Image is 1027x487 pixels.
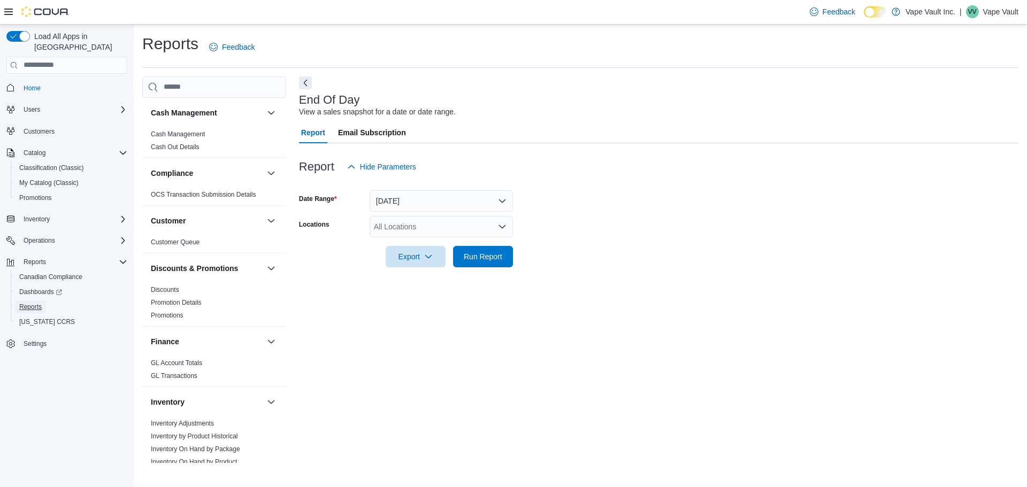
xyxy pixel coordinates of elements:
[24,105,40,114] span: Users
[151,432,238,440] a: Inventory by Product Historical
[15,161,88,174] a: Classification (Classic)
[19,303,42,311] span: Reports
[19,103,127,116] span: Users
[151,397,185,407] h3: Inventory
[21,6,70,17] img: Cova
[265,396,278,408] button: Inventory
[15,300,127,313] span: Reports
[15,270,87,283] a: Canadian Compliance
[2,80,132,96] button: Home
[299,106,456,118] div: View a sales snapshot for a date or date range.
[151,372,197,380] span: GL Transactions
[392,246,439,267] span: Export
[11,269,132,284] button: Canadian Compliance
[19,179,79,187] span: My Catalog (Classic)
[453,246,513,267] button: Run Report
[360,161,416,172] span: Hide Parameters
[19,146,127,159] span: Catalog
[265,214,278,227] button: Customer
[151,458,237,466] a: Inventory On Hand by Product
[151,286,179,293] a: Discounts
[151,190,256,199] span: OCS Transaction Submission Details
[2,233,132,248] button: Operations
[151,419,214,428] span: Inventory Adjustments
[151,107,217,118] h3: Cash Management
[15,315,79,328] a: [US_STATE] CCRS
[151,263,238,274] h3: Discounts & Promotions
[19,146,50,159] button: Catalog
[299,160,334,173] h3: Report
[11,190,132,205] button: Promotions
[142,283,286,326] div: Discounts & Promotions
[19,125,59,138] a: Customers
[960,5,962,18] p: |
[19,256,50,268] button: Reports
[151,432,238,440] span: Inventory by Product Historical
[24,127,55,136] span: Customers
[15,285,66,298] a: Dashboards
[151,238,200,246] a: Customer Queue
[151,397,263,407] button: Inventory
[19,337,51,350] a: Settings
[15,285,127,298] span: Dashboards
[370,190,513,212] button: [DATE]
[823,6,855,17] span: Feedback
[151,143,200,151] span: Cash Out Details
[151,359,202,367] a: GL Account Totals
[19,81,127,95] span: Home
[19,288,62,296] span: Dashboards
[15,176,127,189] span: My Catalog (Classic)
[343,156,420,177] button: Hide Parameters
[151,263,263,274] button: Discounts & Promotions
[24,149,45,157] span: Catalog
[142,236,286,253] div: Customer
[15,161,127,174] span: Classification (Classic)
[24,215,50,223] span: Inventory
[11,314,132,329] button: [US_STATE] CCRS
[15,176,83,189] a: My Catalog (Classic)
[2,336,132,351] button: Settings
[19,318,75,326] span: [US_STATE] CCRS
[151,191,256,198] a: OCS Transaction Submission Details
[151,238,200,246] span: Customer Queue
[19,164,84,172] span: Classification (Classic)
[19,213,54,226] button: Inventory
[151,445,240,453] span: Inventory On Hand by Package
[265,106,278,119] button: Cash Management
[265,262,278,275] button: Discounts & Promotions
[338,122,406,143] span: Email Subscription
[151,336,179,347] h3: Finance
[2,212,132,227] button: Inventory
[6,76,127,380] nav: Complex example
[19,273,82,281] span: Canadian Compliance
[968,5,977,18] span: VV
[151,298,202,307] span: Promotion Details
[24,258,46,266] span: Reports
[19,125,127,138] span: Customers
[498,222,507,231] button: Open list of options
[151,107,263,118] button: Cash Management
[464,251,502,262] span: Run Report
[2,254,132,269] button: Reports
[11,284,132,299] a: Dashboards
[19,337,127,350] span: Settings
[301,122,325,143] span: Report
[15,300,46,313] a: Reports
[19,213,127,226] span: Inventory
[151,299,202,306] a: Promotion Details
[19,194,52,202] span: Promotions
[151,168,263,179] button: Compliance
[864,6,886,18] input: Dark Mode
[151,312,183,319] a: Promotions
[2,145,132,160] button: Catalog
[19,234,127,247] span: Operations
[386,246,446,267] button: Export
[19,103,44,116] button: Users
[806,1,860,22] a: Feedback
[151,168,193,179] h3: Compliance
[151,420,214,427] a: Inventory Adjustments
